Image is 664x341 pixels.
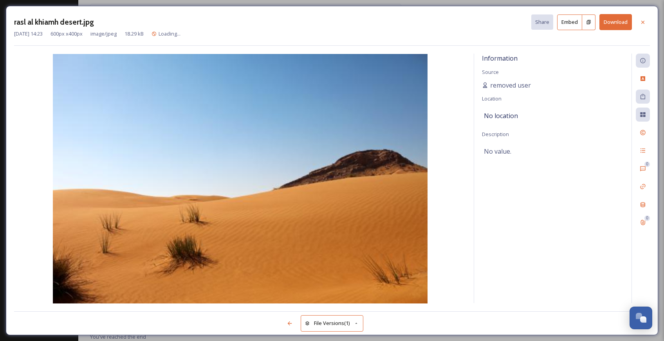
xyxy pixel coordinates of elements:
span: 18.29 kB [125,30,144,38]
span: [DATE] 14:23 [14,30,43,38]
span: removed user [490,81,531,90]
img: ADF1F758-627A-45CC-84C12DF8FB82ADDB.jpg [14,54,466,303]
button: Share [531,14,553,30]
span: No value. [484,147,511,156]
span: Description [482,131,509,138]
span: Location [482,95,502,102]
h3: rasl al khiamh desert.jpg [14,16,94,28]
div: 0 [644,215,650,221]
button: Open Chat [630,307,652,329]
span: Source [482,68,499,75]
span: No location [484,111,518,120]
span: 600 px x 400 px [51,30,83,38]
span: image/jpeg [90,30,117,38]
span: Information [482,54,518,63]
span: Loading... [159,30,180,37]
button: File Versions(1) [301,315,363,331]
button: Embed [557,14,582,30]
button: Download [599,14,632,30]
div: 0 [644,162,650,167]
